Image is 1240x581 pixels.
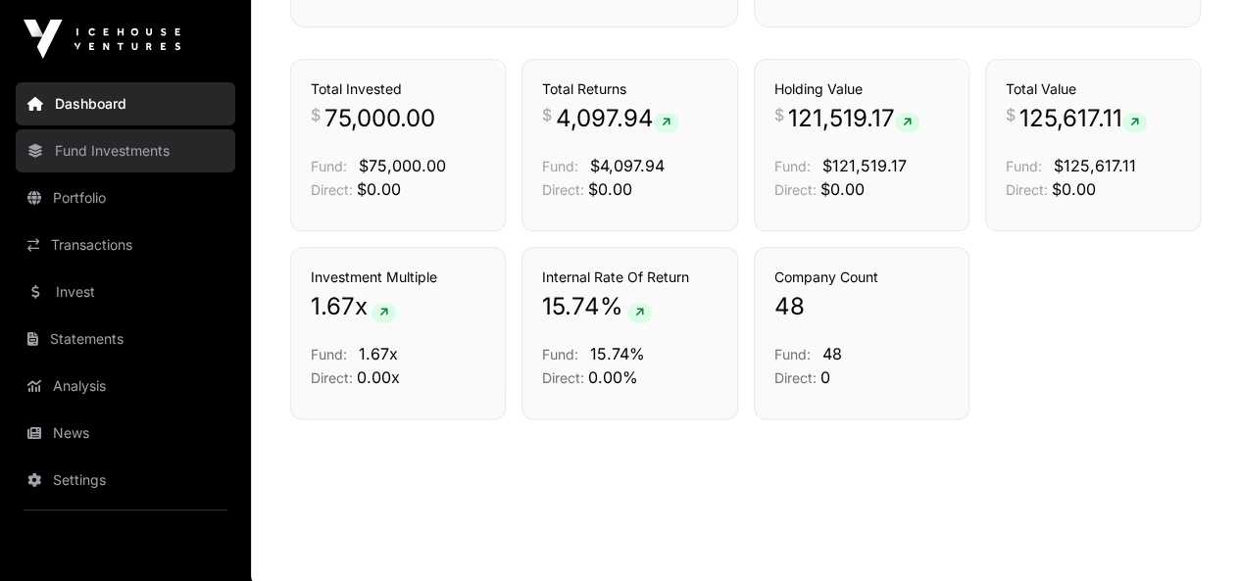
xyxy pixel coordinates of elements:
a: Dashboard [16,82,235,125]
iframe: Chat Widget [1142,487,1240,581]
span: 125,617.11 [1019,103,1147,134]
span: 1.67 [311,291,355,322]
span: $ [1006,103,1016,126]
span: $ [774,103,784,126]
span: $4,097.94 [590,156,665,175]
span: 0.00% [588,367,638,387]
a: News [16,412,235,455]
h3: Total Invested [311,79,485,99]
a: Invest [16,270,235,314]
a: Transactions [16,223,235,266]
span: $0.00 [1052,179,1096,199]
h3: Investment Multiple [311,267,485,287]
h3: Company Count [774,267,949,287]
span: $0.00 [357,179,401,199]
span: Direct: [542,369,584,386]
span: $0.00 [588,179,632,199]
a: Portfolio [16,176,235,219]
span: 4,097.94 [556,103,678,134]
a: Analysis [16,364,235,408]
a: Fund Investments [16,129,235,172]
span: 48 [774,291,805,322]
a: Statements [16,317,235,361]
span: 0 [820,367,830,387]
span: Direct: [311,181,353,198]
span: $121,519.17 [822,156,907,175]
span: $0.00 [820,179,865,199]
span: 48 [822,344,842,363]
span: $ [542,103,552,126]
span: $125,617.11 [1054,156,1136,175]
span: Fund: [774,158,811,174]
span: Direct: [1006,181,1048,198]
span: 15.74% [590,344,645,363]
h3: Total Value [1006,79,1180,99]
span: $ [311,103,321,126]
span: Fund: [774,346,811,363]
h3: Holding Value [774,79,949,99]
span: $75,000.00 [359,156,446,175]
h3: Total Returns [542,79,717,99]
span: 121,519.17 [788,103,919,134]
h3: Internal Rate Of Return [542,267,717,287]
span: 0.00x [357,367,400,387]
span: 75,000.00 [324,103,435,134]
span: Direct: [774,369,817,386]
span: Fund: [311,346,347,363]
a: Settings [16,459,235,502]
span: Direct: [542,181,584,198]
span: x [355,291,368,322]
span: Fund: [1006,158,1042,174]
span: 1.67x [359,344,398,363]
span: Fund: [542,158,578,174]
span: Direct: [311,369,353,386]
span: Fund: [311,158,347,174]
span: % [600,291,623,322]
span: Direct: [774,181,817,198]
span: 15.74 [542,291,600,322]
img: Icehouse Ventures Logo [24,20,180,59]
span: Fund: [542,346,578,363]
